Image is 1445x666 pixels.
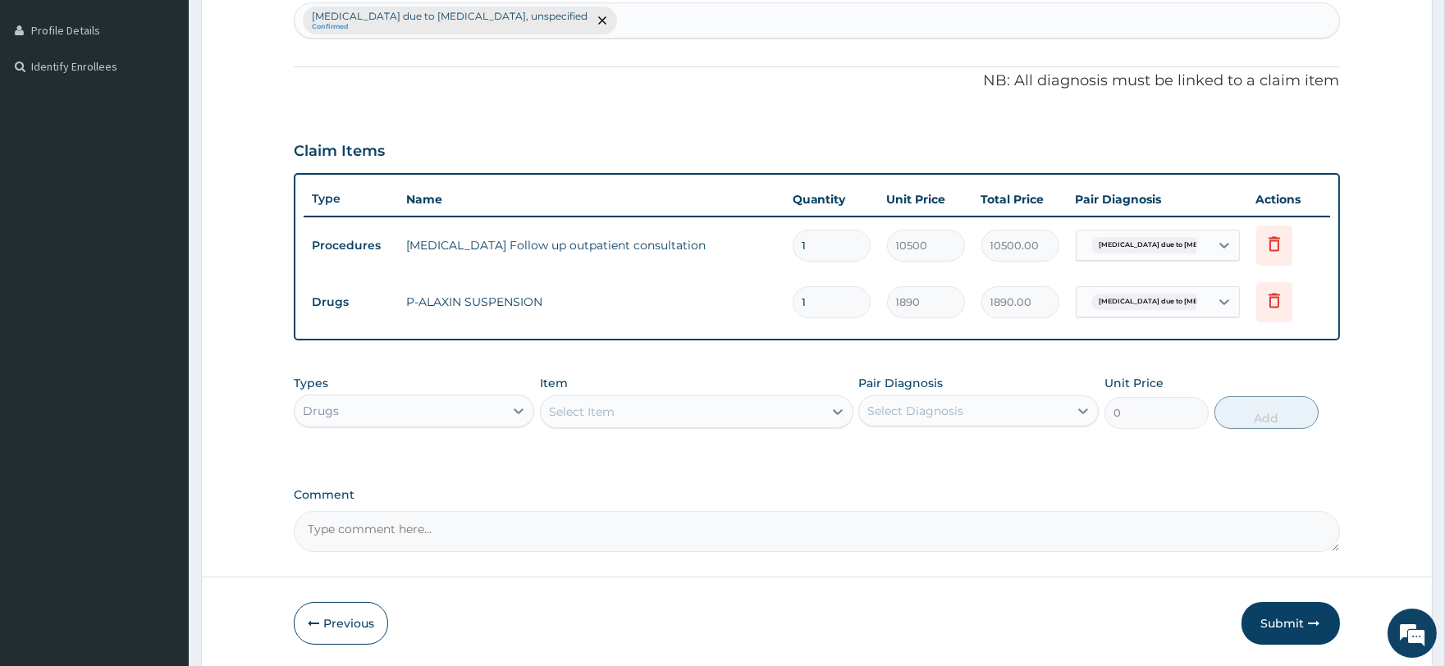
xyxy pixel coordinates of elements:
button: Add [1214,396,1319,429]
th: Name [398,183,784,216]
span: remove selection option [595,13,610,28]
div: Minimize live chat window [269,8,309,48]
span: [MEDICAL_DATA] due to [MEDICAL_DATA] falc... [1091,237,1273,253]
div: Chat with us now [85,92,276,113]
th: Quantity [784,183,879,216]
img: d_794563401_company_1708531726252_794563401 [30,82,66,123]
textarea: Type your message and hit 'Enter' [8,448,313,505]
td: [MEDICAL_DATA] Follow up outpatient consultation [398,229,784,262]
p: [MEDICAL_DATA] due to [MEDICAL_DATA], unspecified [312,10,588,23]
th: Total Price [973,183,1068,216]
label: Pair Diagnosis [858,375,943,391]
th: Actions [1248,183,1330,216]
label: Comment [294,488,1339,502]
span: [MEDICAL_DATA] due to [MEDICAL_DATA] falc... [1091,294,1273,310]
button: Submit [1242,602,1340,645]
small: Confirmed [312,23,588,31]
div: Select Diagnosis [867,403,963,419]
h3: Claim Items [294,143,385,161]
th: Unit Price [879,183,973,216]
td: Procedures [304,230,398,261]
label: Types [294,376,328,390]
span: We're online! [95,207,226,372]
th: Pair Diagnosis [1068,183,1248,216]
div: Select Item [549,404,615,420]
p: NB: All diagnosis must be linked to a claim item [294,71,1339,92]
button: Previous [294,602,388,645]
th: Type [304,184,398,214]
div: Drugs [303,403,339,419]
label: Unit Price [1104,375,1164,391]
td: P-ALAXIN SUSPENSION [398,285,784,318]
td: Drugs [304,287,398,317]
label: Item [540,375,568,391]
